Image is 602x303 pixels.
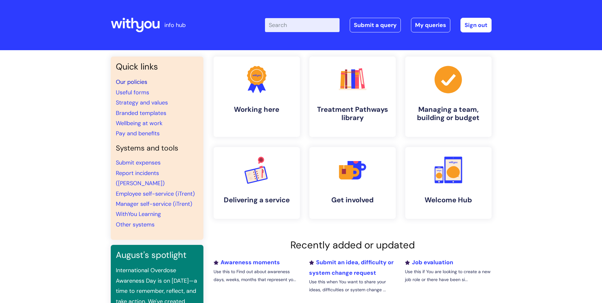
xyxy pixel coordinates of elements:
[265,18,340,32] input: Search
[116,99,168,106] a: Strategy and values
[410,105,486,122] h4: Managing a team, building or budget
[116,144,198,153] h4: Systems and tools
[116,119,162,127] a: Wellbeing at work
[314,196,391,204] h4: Get involved
[116,221,155,228] a: Other systems
[116,250,198,260] h3: August's spotlight
[116,159,161,166] a: Submit expenses
[214,239,492,251] h2: Recently added or updated
[214,259,280,266] a: Awareness moments
[116,130,160,137] a: Pay and benefits
[411,18,450,32] a: My queries
[214,57,300,137] a: Working here
[309,57,396,137] a: Treatment Pathways library
[214,147,300,219] a: Delivering a service
[350,18,401,32] a: Submit a query
[405,57,492,137] a: Managing a team, building or budget
[116,169,165,187] a: Report incidents ([PERSON_NAME])
[460,18,492,32] a: Sign out
[219,105,295,114] h4: Working here
[116,200,192,208] a: Manager self-service (iTrent)
[309,147,396,219] a: Get involved
[405,268,491,284] p: Use this if You are looking to create a new job role or there have been si...
[314,105,391,122] h4: Treatment Pathways library
[405,259,453,266] a: Job evaluation
[405,147,492,219] a: Welcome Hub
[219,196,295,204] h4: Delivering a service
[265,18,492,32] div: | -
[164,20,186,30] p: info hub
[116,109,166,117] a: Branded templates
[116,89,149,96] a: Useful forms
[116,62,198,72] h3: Quick links
[116,190,195,198] a: Employee self-service (iTrent)
[309,259,394,276] a: Submit an idea, difficulty or system change request
[309,278,395,294] p: Use this when You want to share your ideas, difficulties or system change ...
[116,78,147,86] a: Our policies
[214,268,300,284] p: Use this to Find out about awareness days, weeks, months that represent yo...
[410,196,486,204] h4: Welcome Hub
[116,210,161,218] a: WithYou Learning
